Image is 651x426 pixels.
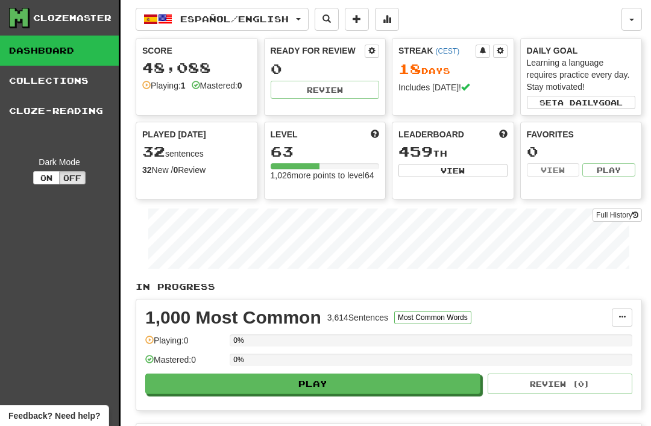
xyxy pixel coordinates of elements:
[558,98,599,107] span: a daily
[582,163,635,177] button: Play
[33,12,112,24] div: Clozemaster
[136,8,309,31] button: Español/English
[375,8,399,31] button: More stats
[398,128,464,140] span: Leaderboard
[345,8,369,31] button: Add sentence to collection
[271,144,380,159] div: 63
[142,60,251,75] div: 48,088
[8,410,100,422] span: Open feedback widget
[315,8,339,31] button: Search sentences
[527,57,636,93] div: Learning a language requires practice every day. Stay motivated!
[527,96,636,109] button: Seta dailygoal
[271,81,380,99] button: Review
[527,144,636,159] div: 0
[142,128,206,140] span: Played [DATE]
[192,80,242,92] div: Mastered:
[180,14,289,24] span: Español / English
[181,81,186,90] strong: 1
[488,374,632,394] button: Review (0)
[237,81,242,90] strong: 0
[142,144,251,160] div: sentences
[527,45,636,57] div: Daily Goal
[136,281,642,293] p: In Progress
[59,171,86,184] button: Off
[145,334,224,354] div: Playing: 0
[271,169,380,181] div: 1,026 more points to level 64
[371,128,379,140] span: Score more points to level up
[527,163,580,177] button: View
[398,61,508,77] div: Day s
[271,45,365,57] div: Ready for Review
[499,128,508,140] span: This week in points, UTC
[9,156,110,168] div: Dark Mode
[435,47,459,55] a: (CEST)
[173,165,178,175] strong: 0
[145,354,224,374] div: Mastered: 0
[142,80,186,92] div: Playing:
[398,81,508,93] div: Includes [DATE]!
[142,45,251,57] div: Score
[271,61,380,77] div: 0
[142,165,152,175] strong: 32
[142,143,165,160] span: 32
[398,45,476,57] div: Streak
[398,143,433,160] span: 459
[271,128,298,140] span: Level
[33,171,60,184] button: On
[145,309,321,327] div: 1,000 Most Common
[593,208,642,222] a: Full History
[142,164,251,176] div: New / Review
[527,128,636,140] div: Favorites
[398,164,508,177] button: View
[145,374,480,394] button: Play
[398,60,421,77] span: 18
[394,311,471,324] button: Most Common Words
[398,144,508,160] div: th
[327,312,388,324] div: 3,614 Sentences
